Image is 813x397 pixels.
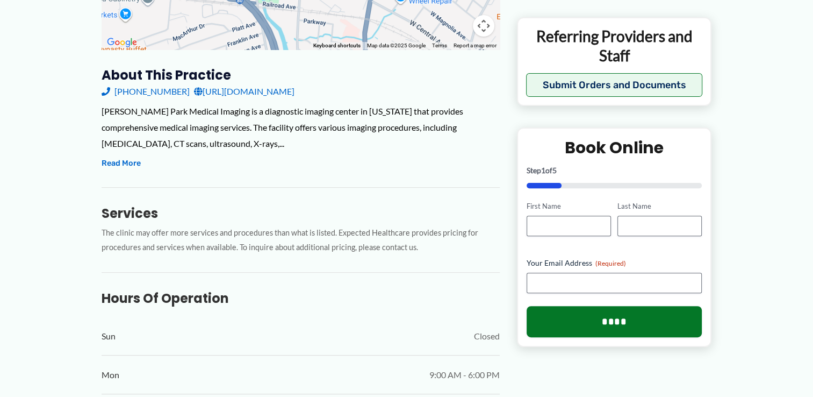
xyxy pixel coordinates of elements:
[313,42,361,49] button: Keyboard shortcuts
[454,42,497,48] a: Report a map error
[367,42,426,48] span: Map data ©2025 Google
[552,166,557,175] span: 5
[102,290,500,307] h3: Hours of Operation
[541,166,545,175] span: 1
[617,202,702,212] label: Last Name
[432,42,447,48] a: Terms (opens in new tab)
[527,258,702,268] label: Your Email Address
[595,259,626,267] span: (Required)
[429,367,500,383] span: 9:00 AM - 6:00 PM
[102,83,190,100] a: [PHONE_NUMBER]
[194,83,294,100] a: [URL][DOMAIN_NAME]
[527,167,702,175] p: Step of
[526,74,703,97] button: Submit Orders and Documents
[102,67,500,83] h3: About this practice
[473,15,494,37] button: Map camera controls
[102,103,500,151] div: [PERSON_NAME] Park Medical Imaging is a diagnostic imaging center in [US_STATE] that provides com...
[527,138,702,159] h2: Book Online
[527,202,611,212] label: First Name
[102,157,141,170] button: Read More
[104,36,140,49] a: Open this area in Google Maps (opens a new window)
[474,328,500,344] span: Closed
[526,26,703,66] p: Referring Providers and Staff
[102,328,116,344] span: Sun
[104,36,140,49] img: Google
[102,205,500,222] h3: Services
[102,226,500,255] p: The clinic may offer more services and procedures than what is listed. Expected Healthcare provid...
[102,367,119,383] span: Mon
